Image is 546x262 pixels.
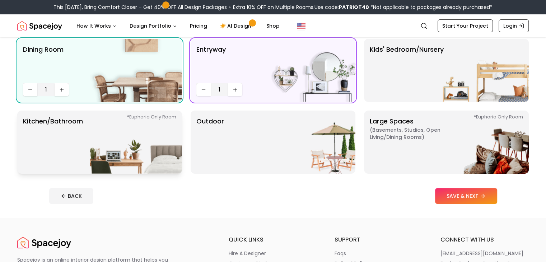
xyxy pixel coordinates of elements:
a: Shop [261,19,285,33]
span: *Not applicable to packages already purchased* [369,4,493,11]
button: Design Portfolio [124,19,183,33]
img: United States [297,22,305,30]
a: faqs [335,250,423,257]
img: Kitchen/Bathroom *Euphoria Only [90,111,182,174]
span: 1 [40,85,52,94]
span: ( Basements, Studios, Open living/dining rooms ) [370,126,459,141]
button: Increase quantity [55,83,69,96]
a: [EMAIL_ADDRESS][DOMAIN_NAME] [440,250,529,257]
p: hire a designer [229,250,266,257]
a: Login [499,19,529,32]
img: Kids' Bedroom/Nursery [437,39,529,102]
button: Decrease quantity [23,83,37,96]
a: Start Your Project [438,19,493,32]
img: Spacejoy Logo [17,235,71,250]
nav: Global [17,14,529,37]
span: 1 [214,85,225,94]
p: Large Spaces [370,116,459,168]
img: entryway [263,39,355,102]
h6: quick links [229,235,317,244]
h6: support [335,235,423,244]
img: Dining Room [90,39,182,102]
button: How It Works [71,19,122,33]
p: Kitchen/Bathroom [23,116,83,168]
h6: connect with us [440,235,529,244]
p: Kids' Bedroom/Nursery [370,45,444,96]
p: faqs [335,250,346,257]
p: [EMAIL_ADDRESS][DOMAIN_NAME] [440,250,523,257]
button: Decrease quantity [196,83,211,96]
nav: Main [71,19,285,33]
div: This [DATE], Bring Comfort Closer – Get 40% OFF All Design Packages + Extra 10% OFF on Multiple R... [53,4,493,11]
b: PATRIOT40 [339,4,369,11]
button: SAVE & NEXT [435,188,497,204]
img: Large Spaces *Euphoria Only [437,111,529,174]
img: Outdoor [263,111,355,174]
span: Use code: [314,4,369,11]
a: hire a designer [229,250,317,257]
a: Pricing [184,19,213,33]
a: Spacejoy [17,19,62,33]
button: BACK [49,188,93,204]
p: entryway [196,45,226,80]
img: Spacejoy Logo [17,19,62,33]
button: Increase quantity [228,83,242,96]
a: Spacejoy [17,235,71,250]
a: AI Design [214,19,259,33]
p: Dining Room [23,45,64,80]
p: Outdoor [196,116,224,168]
